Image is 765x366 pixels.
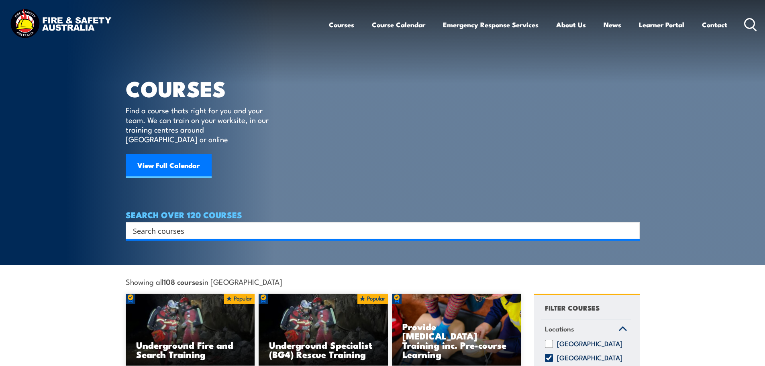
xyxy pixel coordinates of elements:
a: Provide [MEDICAL_DATA] Training inc. Pre-course Learning [392,294,521,366]
button: Search magnifier button [626,225,637,236]
a: Underground Specialist (BG4) Rescue Training [259,294,388,366]
a: About Us [556,14,586,35]
img: Low Voltage Rescue and Provide CPR [392,294,521,366]
h3: Underground Fire and Search Training [136,340,245,359]
span: Locations [545,323,574,334]
a: Locations [541,319,631,340]
span: Showing all in [GEOGRAPHIC_DATA] [126,277,282,286]
h1: COURSES [126,79,280,98]
h4: FILTER COURSES [545,302,600,313]
a: Emergency Response Services [443,14,539,35]
a: News [604,14,621,35]
label: [GEOGRAPHIC_DATA] [557,354,622,362]
h4: SEARCH OVER 120 COURSES [126,210,640,219]
form: Search form [135,225,624,236]
label: [GEOGRAPHIC_DATA] [557,340,622,348]
a: Course Calendar [372,14,425,35]
strong: 108 courses [163,276,202,287]
a: Courses [329,14,354,35]
img: Underground mine rescue [126,294,255,366]
h3: Underground Specialist (BG4) Rescue Training [269,340,377,359]
input: Search input [133,225,622,237]
a: View Full Calendar [126,154,212,178]
a: Contact [702,14,727,35]
img: Underground mine rescue [259,294,388,366]
h3: Provide [MEDICAL_DATA] Training inc. Pre-course Learning [402,322,511,359]
a: Learner Portal [639,14,684,35]
a: Underground Fire and Search Training [126,294,255,366]
p: Find a course thats right for you and your team. We can train on your worksite, in our training c... [126,105,272,144]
